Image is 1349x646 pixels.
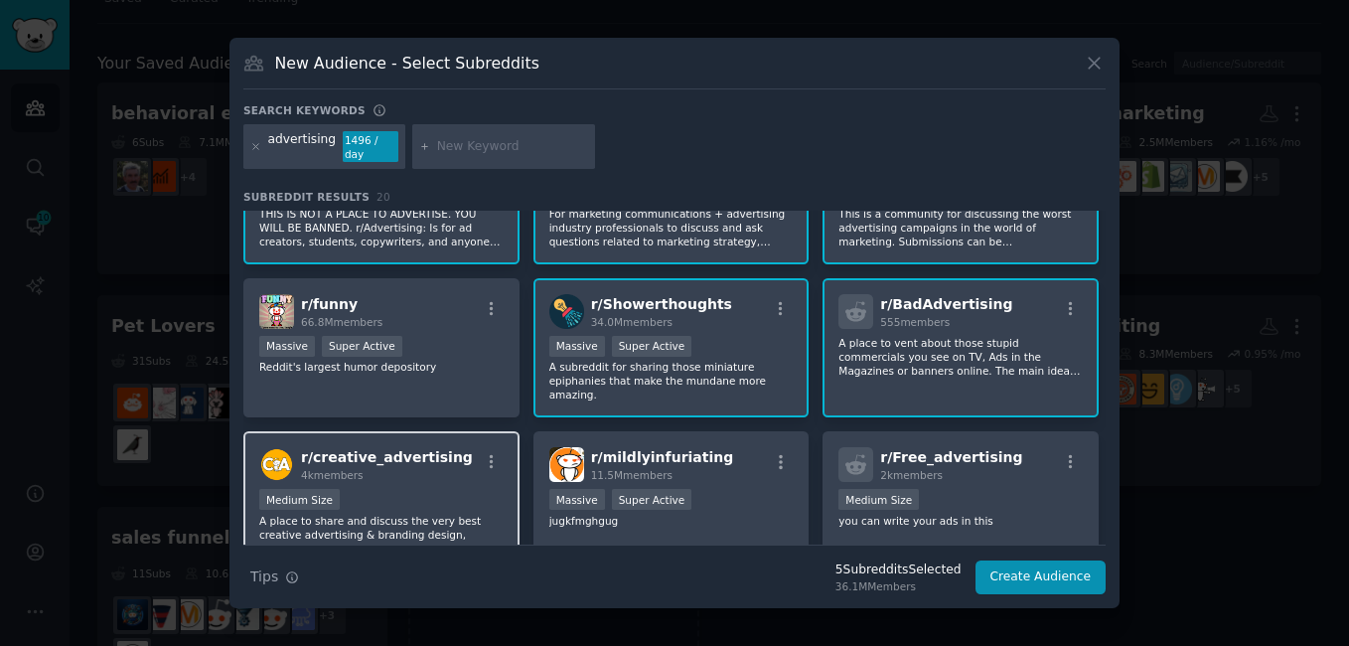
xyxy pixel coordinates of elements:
span: r/ BadAdvertising [880,296,1012,312]
p: THIS IS NOT A PLACE TO ADVERTISE. YOU WILL BE BANNED. r/Advertising: Is for ad creators, students... [259,207,504,248]
div: 5 Subreddit s Selected [835,562,962,579]
span: r/ creative_advertising [301,449,473,465]
span: r/ funny [301,296,358,312]
button: Tips [243,560,306,594]
div: 36.1M Members [835,579,962,593]
span: r/ mildlyinfuriating [591,449,734,465]
p: you can write your ads in this [838,514,1083,528]
div: advertising [268,131,337,163]
span: Subreddit Results [243,190,370,204]
img: funny [259,294,294,329]
span: r/ Showerthoughts [591,296,732,312]
div: Massive [549,489,605,510]
div: Massive [549,336,605,357]
div: 1496 / day [343,131,398,163]
h3: Search keywords [243,103,366,117]
img: Showerthoughts [549,294,584,329]
p: jugkfmghgug [549,514,794,528]
div: Super Active [612,489,692,510]
span: 34.0M members [591,316,673,328]
span: Tips [250,566,278,587]
span: 4k members [301,469,364,481]
div: Super Active [322,336,402,357]
p: A place to share and discuss the very best creative advertising & branding design, developments a... [259,514,504,556]
div: Medium Size [838,489,919,510]
div: Super Active [612,336,692,357]
p: A subreddit for sharing those miniature epiphanies that make the mundane more amazing. [549,360,794,402]
div: Massive [259,336,315,357]
p: This is a community for discussing the worst advertising campaigns in the world of marketing. Sub... [838,207,1083,248]
input: New Keyword [437,138,588,156]
span: 66.8M members [301,316,382,328]
span: 555 members [880,316,950,328]
img: creative_advertising [259,447,294,482]
div: Medium Size [259,489,340,510]
span: 11.5M members [591,469,673,481]
img: mildlyinfuriating [549,447,584,482]
p: A place to vent about those stupid commercials you see on TV, Ads in the Magazines or banners onl... [838,336,1083,378]
p: Reddit's largest humor depository [259,360,504,374]
h3: New Audience - Select Subreddits [275,53,539,74]
span: 2k members [880,469,943,481]
span: r/ Free_advertising [880,449,1022,465]
button: Create Audience [975,561,1107,594]
span: 20 [376,191,390,203]
p: For marketing communications + advertising industry professionals to discuss and ask questions re... [549,207,794,248]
